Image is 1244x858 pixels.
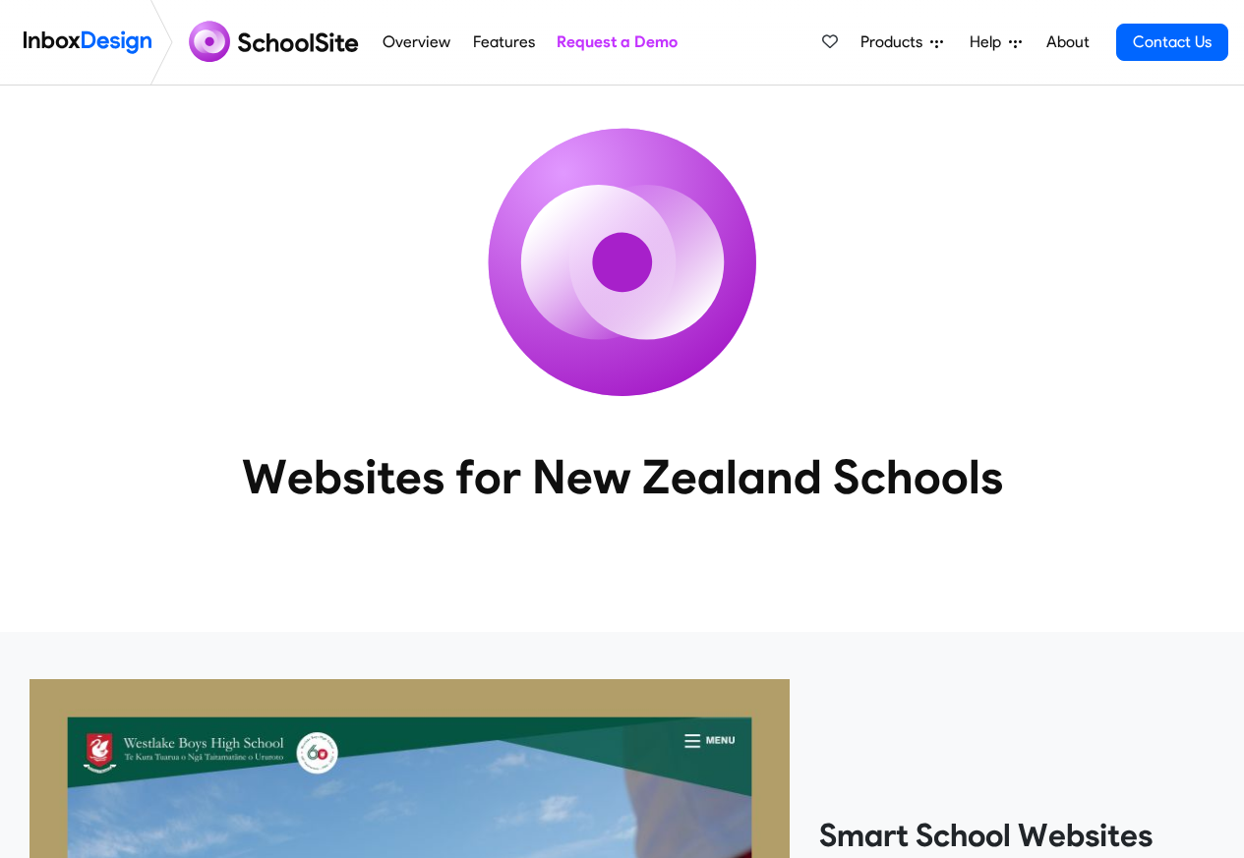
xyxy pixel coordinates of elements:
[819,816,1214,855] heading: Smart School Websites
[962,23,1030,62] a: Help
[1116,24,1228,61] a: Contact Us
[181,19,372,66] img: schoolsite logo
[467,23,540,62] a: Features
[378,23,456,62] a: Overview
[860,30,930,54] span: Products
[155,447,1090,506] heading: Websites for New Zealand Schools
[445,86,800,439] img: icon_schoolsite.svg
[1040,23,1095,62] a: About
[551,23,682,62] a: Request a Demo
[970,30,1009,54] span: Help
[853,23,951,62] a: Products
